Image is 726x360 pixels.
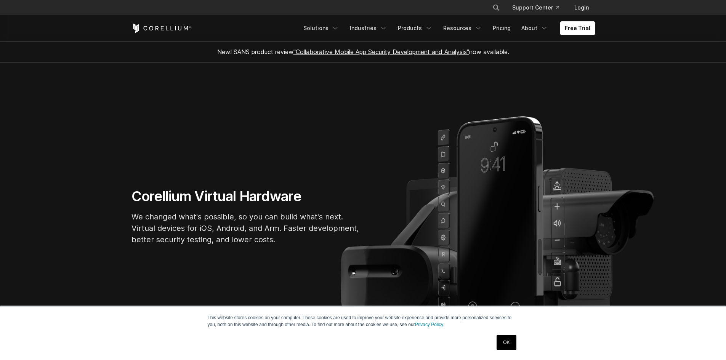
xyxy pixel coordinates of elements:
[299,21,344,35] a: Solutions
[393,21,437,35] a: Products
[517,21,553,35] a: About
[488,21,515,35] a: Pricing
[293,48,469,56] a: "Collaborative Mobile App Security Development and Analysis"
[506,1,565,14] a: Support Center
[439,21,487,35] a: Resources
[560,21,595,35] a: Free Trial
[415,322,444,327] a: Privacy Policy.
[568,1,595,14] a: Login
[489,1,503,14] button: Search
[483,1,595,14] div: Navigation Menu
[208,314,519,328] p: This website stores cookies on your computer. These cookies are used to improve your website expe...
[217,48,509,56] span: New! SANS product review now available.
[131,24,192,33] a: Corellium Home
[345,21,392,35] a: Industries
[131,188,360,205] h1: Corellium Virtual Hardware
[131,211,360,245] p: We changed what's possible, so you can build what's next. Virtual devices for iOS, Android, and A...
[299,21,595,35] div: Navigation Menu
[497,335,516,350] a: OK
